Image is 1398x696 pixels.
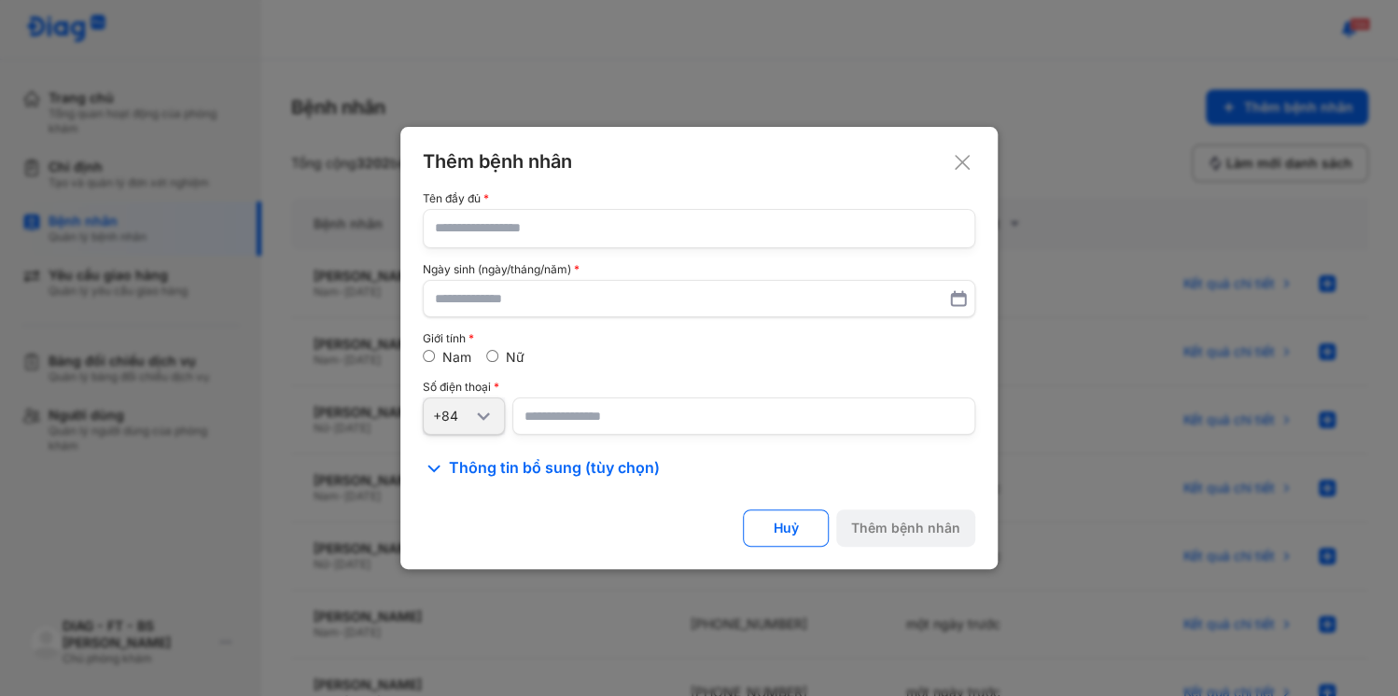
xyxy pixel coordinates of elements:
[506,349,524,365] label: Nữ
[423,149,975,174] div: Thêm bệnh nhân
[423,332,975,345] div: Giới tính
[743,509,829,547] button: Huỷ
[423,263,975,276] div: Ngày sinh (ngày/tháng/năm)
[836,509,975,547] button: Thêm bệnh nhân
[423,381,975,394] div: Số điện thoại
[851,520,960,536] div: Thêm bệnh nhân
[442,349,471,365] label: Nam
[433,408,472,425] div: +84
[449,457,660,480] span: Thông tin bổ sung (tùy chọn)
[423,192,975,205] div: Tên đầy đủ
